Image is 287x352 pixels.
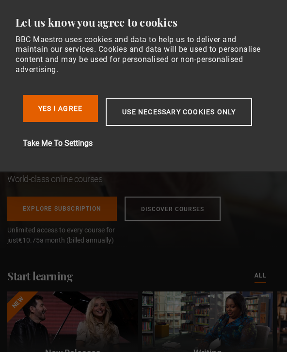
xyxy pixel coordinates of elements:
div: BBC Maestro uses cookies and data to help us to deliver and maintain our services. Cookies and da... [16,35,264,75]
button: Use necessary cookies only [106,98,252,126]
h1: World-class online courses [7,173,221,185]
a: Discover Courses [125,197,221,221]
span: €10.75 [18,236,40,244]
button: Take Me To Settings [23,138,264,149]
div: Let us know you agree to cookies [16,15,264,30]
a: All [255,271,266,281]
a: Explore Subscription [7,197,117,221]
span: Unlimited access to every course for just a month (billed annually) [7,225,138,245]
h2: Start learning [7,269,72,284]
button: Yes I Agree [23,95,98,122]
